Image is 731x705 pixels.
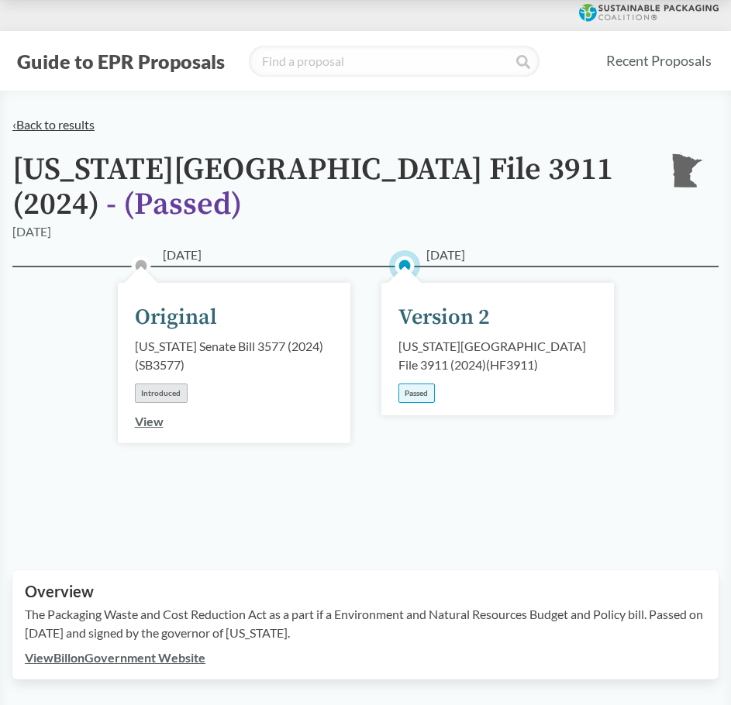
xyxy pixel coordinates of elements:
span: [DATE] [163,246,202,264]
input: Find a proposal [249,46,540,77]
div: [US_STATE] Senate Bill 3577 (2024) ( SB3577 ) [135,337,333,374]
div: [US_STATE][GEOGRAPHIC_DATA] File 3911 (2024) ( HF3911 ) [398,337,597,374]
h1: [US_STATE][GEOGRAPHIC_DATA] File 3911 (2024) [12,153,644,222]
p: The Packaging Waste and Cost Reduction Act as a part if a Environment and Natural Resources Budge... [25,605,706,642]
a: View [135,414,164,428]
div: Introduced [135,383,188,403]
a: ViewBillonGovernment Website [25,650,205,665]
button: Guide to EPR Proposals [12,49,229,74]
span: - ( Passed ) [106,185,242,224]
div: [DATE] [12,222,51,241]
div: Original [135,301,217,334]
a: Recent Proposals [599,43,719,78]
h2: Overview [25,583,706,600]
div: Passed [398,383,435,403]
a: ‹Back to results [12,117,95,132]
div: Version 2 [398,301,490,334]
span: [DATE] [426,246,465,264]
